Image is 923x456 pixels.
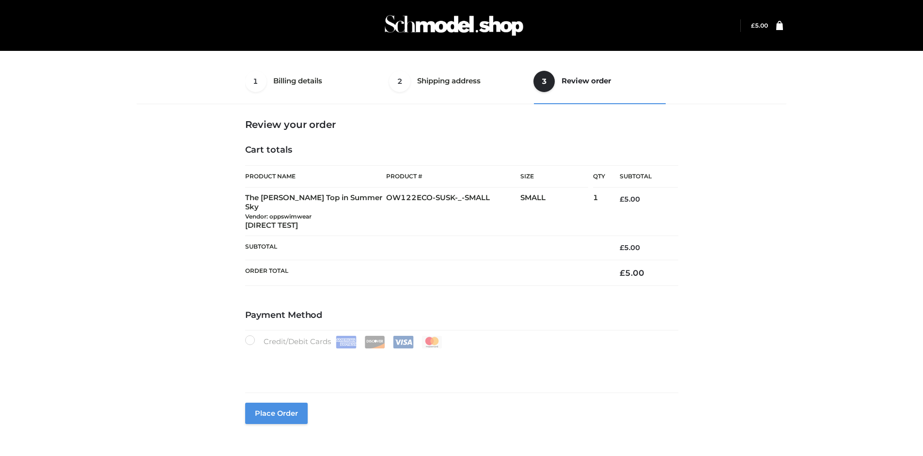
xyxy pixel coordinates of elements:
img: Visa [393,336,414,348]
td: SMALL [520,188,593,236]
td: The [PERSON_NAME] Top in Summer Sky [DIRECT TEST] [245,188,387,236]
th: Order Total [245,260,606,285]
img: Discover [364,336,385,348]
bdi: 5.00 [620,268,644,278]
span: £ [620,268,625,278]
bdi: 5.00 [620,243,640,252]
th: Product # [386,165,520,188]
h4: Cart totals [245,145,678,156]
button: Place order [245,403,308,424]
th: Size [520,166,588,188]
td: 1 [593,188,605,236]
td: OW122ECO-SUSK-_-SMALL [386,188,520,236]
bdi: 5.00 [751,22,768,29]
iframe: Secure payment input frame [243,346,676,382]
label: Credit/Debit Cards [245,335,443,348]
small: Vendor: oppswimwear [245,213,312,220]
img: Amex [336,336,357,348]
span: £ [620,243,624,252]
h4: Payment Method [245,310,678,321]
h3: Review your order [245,119,678,130]
span: £ [751,22,755,29]
img: Schmodel Admin 964 [381,6,527,45]
th: Qty [593,165,605,188]
bdi: 5.00 [620,195,640,204]
th: Subtotal [605,166,678,188]
th: Product Name [245,165,387,188]
a: £5.00 [751,22,768,29]
th: Subtotal [245,236,606,260]
span: £ [620,195,624,204]
img: Mastercard [422,336,442,348]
